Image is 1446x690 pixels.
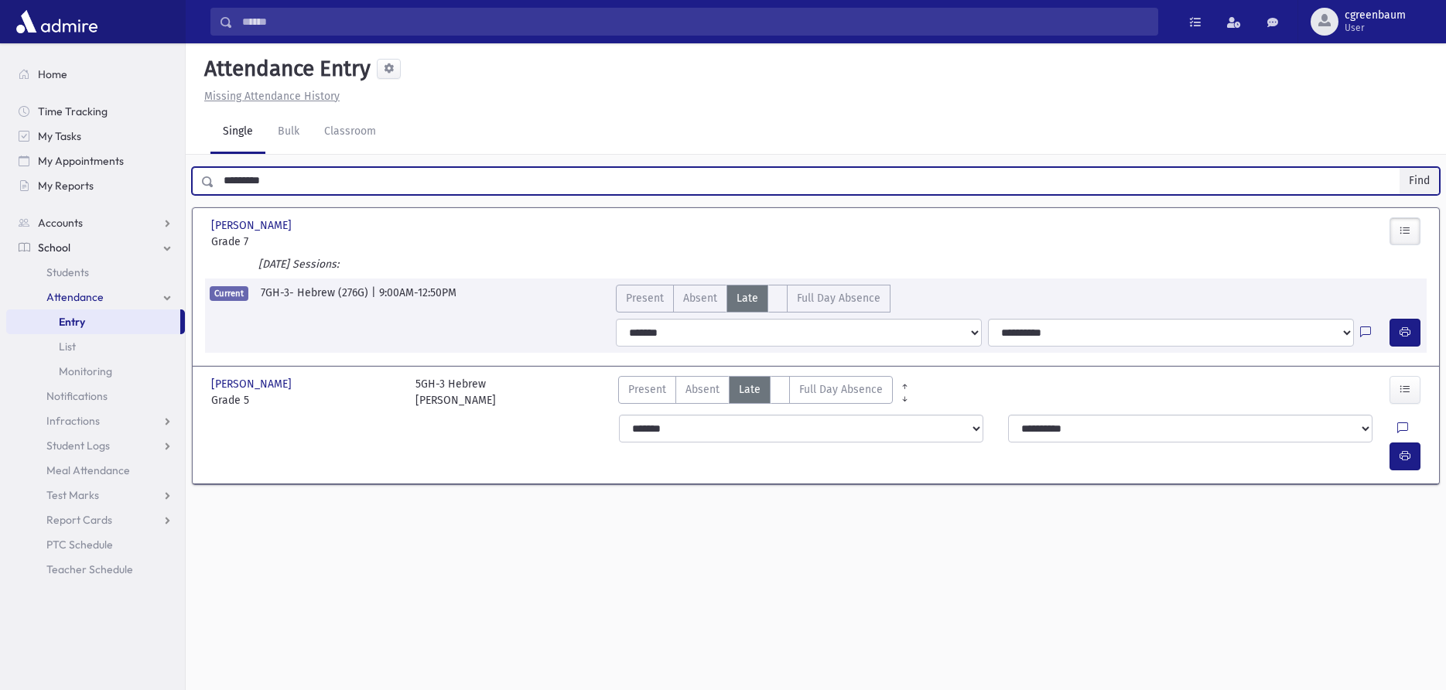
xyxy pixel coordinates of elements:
span: [PERSON_NAME] [211,376,295,392]
span: My Appointments [38,154,124,168]
a: List [6,334,185,359]
a: Student Logs [6,433,185,458]
span: Grade 5 [211,392,400,408]
span: Full Day Absence [799,381,883,398]
a: Single [210,111,265,154]
a: School [6,235,185,260]
span: Monitoring [59,364,112,378]
span: My Reports [38,179,94,193]
span: Teacher Schedule [46,562,133,576]
span: Students [46,265,89,279]
span: [PERSON_NAME] [211,217,295,234]
a: Notifications [6,384,185,408]
input: Search [233,8,1157,36]
span: Infractions [46,414,100,428]
div: AttTypes [616,285,891,313]
span: Report Cards [46,513,112,527]
a: Entry [6,309,180,334]
a: Accounts [6,210,185,235]
span: cgreenbaum [1345,9,1406,22]
a: Classroom [312,111,388,154]
span: Test Marks [46,488,99,502]
h5: Attendance Entry [198,56,371,82]
a: My Reports [6,173,185,198]
a: Attendance [6,285,185,309]
a: Monitoring [6,359,185,384]
span: Full Day Absence [797,290,880,306]
div: AttTypes [618,376,893,408]
img: AdmirePro [12,6,101,37]
span: My Tasks [38,129,81,143]
span: Student Logs [46,439,110,453]
a: Home [6,62,185,87]
span: Present [628,381,666,398]
span: Late [739,381,761,398]
a: My Appointments [6,149,185,173]
a: Infractions [6,408,185,433]
span: Notifications [46,389,108,403]
span: PTC Schedule [46,538,113,552]
span: Time Tracking [38,104,108,118]
a: Students [6,260,185,285]
span: Accounts [38,216,83,230]
button: Find [1400,168,1439,194]
span: 9:00AM-12:50PM [379,285,456,313]
span: User [1345,22,1406,34]
span: Present [626,290,664,306]
u: Missing Attendance History [204,90,340,103]
span: Absent [683,290,717,306]
a: PTC Schedule [6,532,185,557]
span: Absent [685,381,720,398]
div: 5GH-3 Hebrew [PERSON_NAME] [415,376,496,408]
a: Missing Attendance History [198,90,340,103]
a: Test Marks [6,483,185,507]
a: Teacher Schedule [6,557,185,582]
span: List [59,340,76,354]
i: [DATE] Sessions: [258,258,339,271]
span: Grade 7 [211,234,400,250]
span: Attendance [46,290,104,304]
span: School [38,241,70,254]
span: Meal Attendance [46,463,130,477]
a: My Tasks [6,124,185,149]
span: 7GH-3- Hebrew (276G) [261,285,371,313]
a: Meal Attendance [6,458,185,483]
a: Bulk [265,111,312,154]
span: Current [210,286,248,301]
span: Late [737,290,758,306]
span: | [371,285,379,313]
a: Report Cards [6,507,185,532]
span: Home [38,67,67,81]
span: Entry [59,315,85,329]
a: Time Tracking [6,99,185,124]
